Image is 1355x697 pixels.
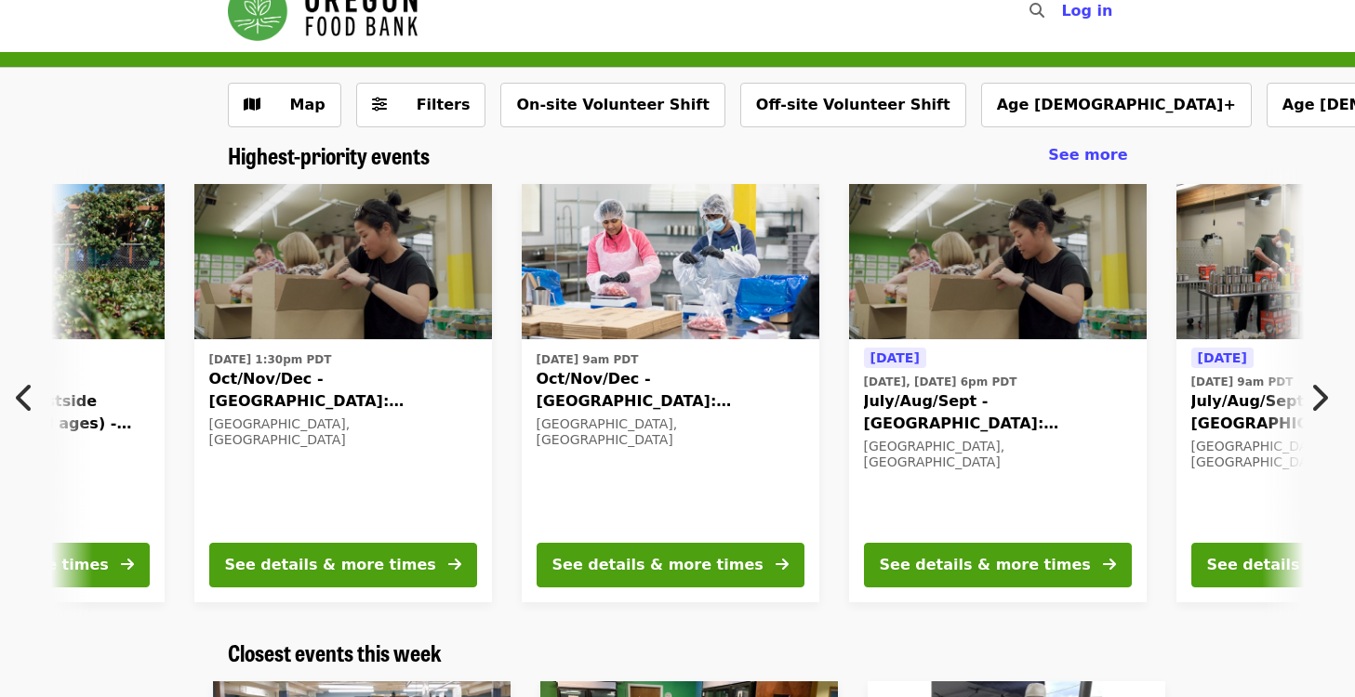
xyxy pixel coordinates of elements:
span: Map [290,96,325,113]
i: arrow-right icon [121,556,134,573]
button: Next item [1294,372,1355,424]
time: [DATE], [DATE] 6pm PDT [864,374,1017,390]
div: Highest-priority events [213,142,1143,169]
img: Oct/Nov/Dec - Beaverton: Repack/Sort (age 10+) organized by Oregon Food Bank [522,184,819,340]
i: map icon [244,96,260,113]
button: Show map view [228,83,341,127]
time: [DATE] 1:30pm PDT [209,351,332,368]
a: See details for "July/Aug/Sept - Portland: Repack/Sort (age 8+)" [849,184,1147,602]
div: [GEOGRAPHIC_DATA], [GEOGRAPHIC_DATA] [209,416,477,448]
i: chevron-left icon [16,380,34,415]
a: See more [1048,144,1127,166]
span: Log in [1061,2,1112,20]
div: Closest events this week [213,639,1143,666]
i: sliders-h icon [372,96,387,113]
button: Age [DEMOGRAPHIC_DATA]+ [981,83,1252,127]
div: See details & more times [552,554,764,576]
div: [GEOGRAPHIC_DATA], [GEOGRAPHIC_DATA] [537,416,804,448]
span: Oct/Nov/Dec - [GEOGRAPHIC_DATA]: Repack/Sort (age [DEMOGRAPHIC_DATA]+) [209,368,477,413]
button: On-site Volunteer Shift [500,83,724,127]
div: See details & more times [880,554,1091,576]
span: Oct/Nov/Dec - [GEOGRAPHIC_DATA]: Repack/Sort (age [DEMOGRAPHIC_DATA]+) [537,368,804,413]
span: Highest-priority events [228,138,430,171]
span: [DATE] [1198,350,1247,365]
button: See details & more times [537,543,804,587]
time: [DATE] 9am PDT [1191,374,1294,390]
span: Filters [417,96,471,113]
i: arrow-right icon [776,556,789,573]
div: See details & more times [225,554,436,576]
button: See details & more times [209,543,477,587]
i: chevron-right icon [1309,380,1328,415]
span: See more [1048,146,1127,164]
i: arrow-right icon [1103,556,1116,573]
a: See details for "Oct/Nov/Dec - Portland: Repack/Sort (age 8+)" [194,184,492,602]
button: See details & more times [864,543,1132,587]
span: [DATE] [870,350,920,365]
div: [GEOGRAPHIC_DATA], [GEOGRAPHIC_DATA] [864,439,1132,470]
button: Off-site Volunteer Shift [740,83,966,127]
i: search icon [1030,2,1044,20]
i: arrow-right icon [448,556,461,573]
a: Closest events this week [228,639,442,666]
span: July/Aug/Sept - [GEOGRAPHIC_DATA]: Repack/Sort (age [DEMOGRAPHIC_DATA]+) [864,390,1132,435]
img: Oct/Nov/Dec - Portland: Repack/Sort (age 8+) organized by Oregon Food Bank [194,184,492,340]
img: July/Aug/Sept - Portland: Repack/Sort (age 8+) organized by Oregon Food Bank [849,184,1147,340]
a: Highest-priority events [228,142,430,169]
button: Filters (0 selected) [356,83,486,127]
span: Closest events this week [228,636,442,668]
time: [DATE] 9am PDT [537,351,639,368]
a: See details for "Oct/Nov/Dec - Beaverton: Repack/Sort (age 10+)" [522,184,819,602]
